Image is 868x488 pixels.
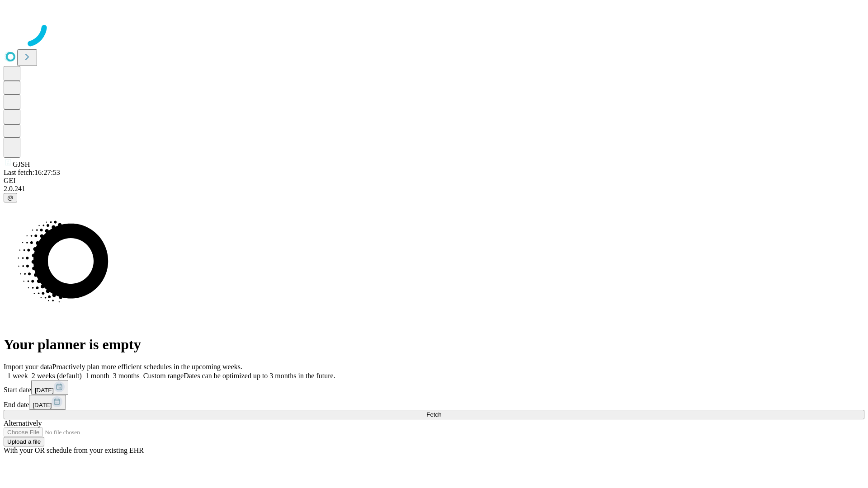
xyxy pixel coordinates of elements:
[32,372,82,380] span: 2 weeks (default)
[4,193,17,202] button: @
[31,380,68,395] button: [DATE]
[13,160,30,168] span: GJSH
[33,402,52,408] span: [DATE]
[4,419,42,427] span: Alternatively
[4,185,864,193] div: 2.0.241
[7,372,28,380] span: 1 week
[426,411,441,418] span: Fetch
[4,380,864,395] div: Start date
[29,395,66,410] button: [DATE]
[35,387,54,394] span: [DATE]
[4,395,864,410] div: End date
[4,177,864,185] div: GEI
[4,410,864,419] button: Fetch
[85,372,109,380] span: 1 month
[4,446,144,454] span: With your OR schedule from your existing EHR
[4,336,864,353] h1: Your planner is empty
[184,372,335,380] span: Dates can be optimized up to 3 months in the future.
[7,194,14,201] span: @
[52,363,242,371] span: Proactively plan more efficient schedules in the upcoming weeks.
[4,169,60,176] span: Last fetch: 16:27:53
[143,372,184,380] span: Custom range
[113,372,140,380] span: 3 months
[4,363,52,371] span: Import your data
[4,437,44,446] button: Upload a file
